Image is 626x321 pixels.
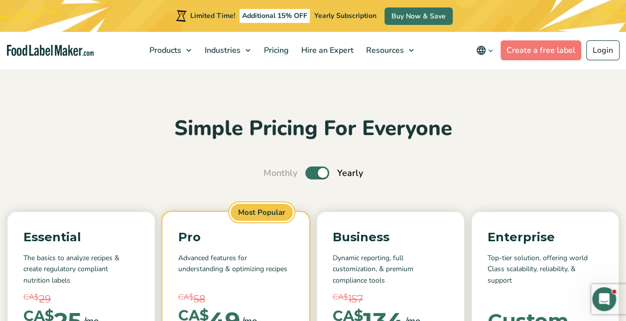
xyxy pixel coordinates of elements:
[202,45,242,56] span: Industries
[199,32,255,69] a: Industries
[586,40,620,60] a: Login
[190,11,235,20] span: Limited Time!
[7,115,619,143] h2: Simple Pricing For Everyone
[384,7,453,25] a: Buy Now & Save
[314,11,376,20] span: Yearly Subscription
[178,292,194,303] span: CA$
[258,32,293,69] a: Pricing
[194,292,205,307] span: 58
[261,45,290,56] span: Pricing
[488,228,603,247] p: Enterprise
[240,9,310,23] span: Additional 15% OFF
[333,292,348,303] span: CA$
[39,292,51,307] span: 29
[348,292,363,307] span: 157
[146,45,182,56] span: Products
[337,166,363,180] span: Yearly
[298,45,355,56] span: Hire an Expert
[263,166,297,180] span: Monthly
[178,228,294,247] p: Pro
[229,202,294,223] span: Most Popular
[360,32,419,69] a: Resources
[23,292,39,303] span: CA$
[23,253,139,286] p: The basics to analyze recipes & create regulatory compliant nutrition labels
[305,166,329,179] label: Toggle
[143,32,196,69] a: Products
[592,287,616,311] iframe: Intercom live chat
[363,45,405,56] span: Resources
[178,253,294,286] p: Advanced features for understanding & optimizing recipes
[488,253,603,286] p: Top-tier solution, offering world Class scalability, reliability, & support
[295,32,358,69] a: Hire an Expert
[333,228,448,247] p: Business
[23,228,139,247] p: Essential
[501,40,581,60] a: Create a free label
[333,253,448,286] p: Dynamic reporting, full customization, & premium compliance tools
